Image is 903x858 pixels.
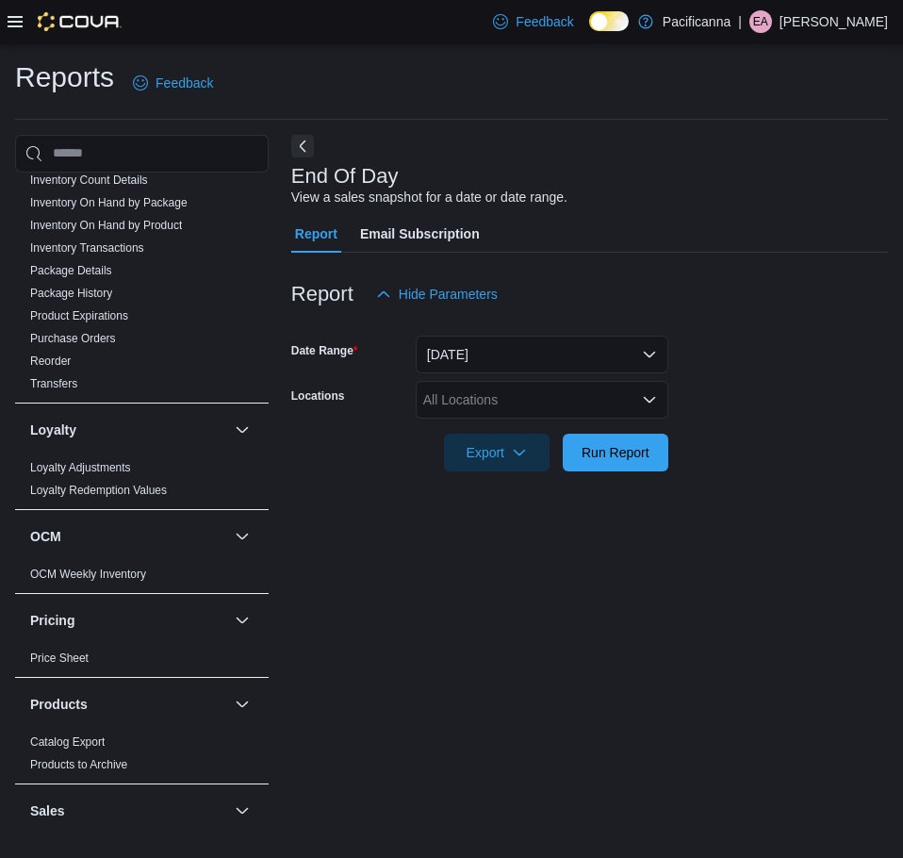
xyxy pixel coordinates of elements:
button: OCM [231,525,254,548]
a: Reorder [30,355,71,368]
a: Inventory On Hand by Package [30,196,188,209]
span: Loyalty Adjustments [30,460,131,475]
span: Transfers [30,376,77,391]
span: Purchase Orders [30,331,116,346]
a: Loyalty Redemption Values [30,484,167,497]
button: Export [444,434,550,471]
span: Inventory On Hand by Package [30,195,188,210]
img: Cova [38,12,122,31]
span: Inventory On Hand by Product [30,218,182,233]
div: Loyalty [15,456,269,509]
a: Loyalty Adjustments [30,461,131,474]
button: Loyalty [30,421,227,439]
h3: End Of Day [291,165,399,188]
a: Products to Archive [30,758,127,771]
span: Run Report [582,443,649,462]
button: Sales [231,800,254,822]
span: Hide Parameters [399,285,498,304]
a: Package History [30,287,112,300]
span: Dark Mode [589,31,590,32]
button: OCM [30,527,227,546]
a: Package Details [30,264,112,277]
h3: Pricing [30,611,74,630]
span: Package History [30,286,112,301]
a: Catalog Export [30,735,105,749]
h3: OCM [30,527,61,546]
a: Inventory Count Details [30,173,148,187]
button: Loyalty [231,419,254,441]
span: Catalog Export [30,734,105,750]
p: | [738,10,742,33]
a: Transfers [30,377,77,390]
a: Price Sheet [30,652,89,665]
div: Inventory [15,124,269,403]
a: Inventory Transactions [30,241,144,255]
button: Pricing [30,611,227,630]
label: Locations [291,388,345,404]
button: Sales [30,801,227,820]
p: [PERSON_NAME] [780,10,888,33]
div: OCM [15,563,269,593]
div: Pricing [15,647,269,677]
span: EA [753,10,768,33]
span: Products to Archive [30,757,127,772]
button: Next [291,135,314,157]
a: Feedback [485,3,581,41]
button: Products [30,695,227,714]
button: Open list of options [642,392,657,407]
a: Purchase Orders [30,332,116,345]
button: Pricing [231,609,254,632]
p: Pacificanna [663,10,731,33]
div: View a sales snapshot for a date or date range. [291,188,567,207]
span: Price Sheet [30,651,89,666]
button: Run Report [563,434,668,471]
span: Inventory Count Details [30,173,148,188]
h3: Report [291,283,353,305]
h3: Sales [30,801,65,820]
span: Email Subscription [360,215,480,253]
span: Loyalty Redemption Values [30,483,167,498]
span: Report [295,215,337,253]
a: Product Expirations [30,309,128,322]
h1: Reports [15,58,114,96]
span: Inventory Transactions [30,240,144,256]
span: Package Details [30,263,112,278]
span: Product Expirations [30,308,128,323]
a: Inventory On Hand by Product [30,219,182,232]
h3: Products [30,695,88,714]
div: Products [15,731,269,784]
input: Dark Mode [589,11,629,31]
span: OCM Weekly Inventory [30,567,146,582]
span: Export [455,434,538,471]
button: [DATE] [416,336,668,373]
a: OCM Weekly Inventory [30,568,146,581]
span: Reorder [30,354,71,369]
span: Feedback [516,12,573,31]
label: Date Range [291,343,358,358]
span: Feedback [156,74,213,92]
button: Products [231,693,254,716]
a: Feedback [125,64,221,102]
h3: Loyalty [30,421,76,439]
div: Esme Alexander [749,10,772,33]
button: Hide Parameters [369,275,505,313]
